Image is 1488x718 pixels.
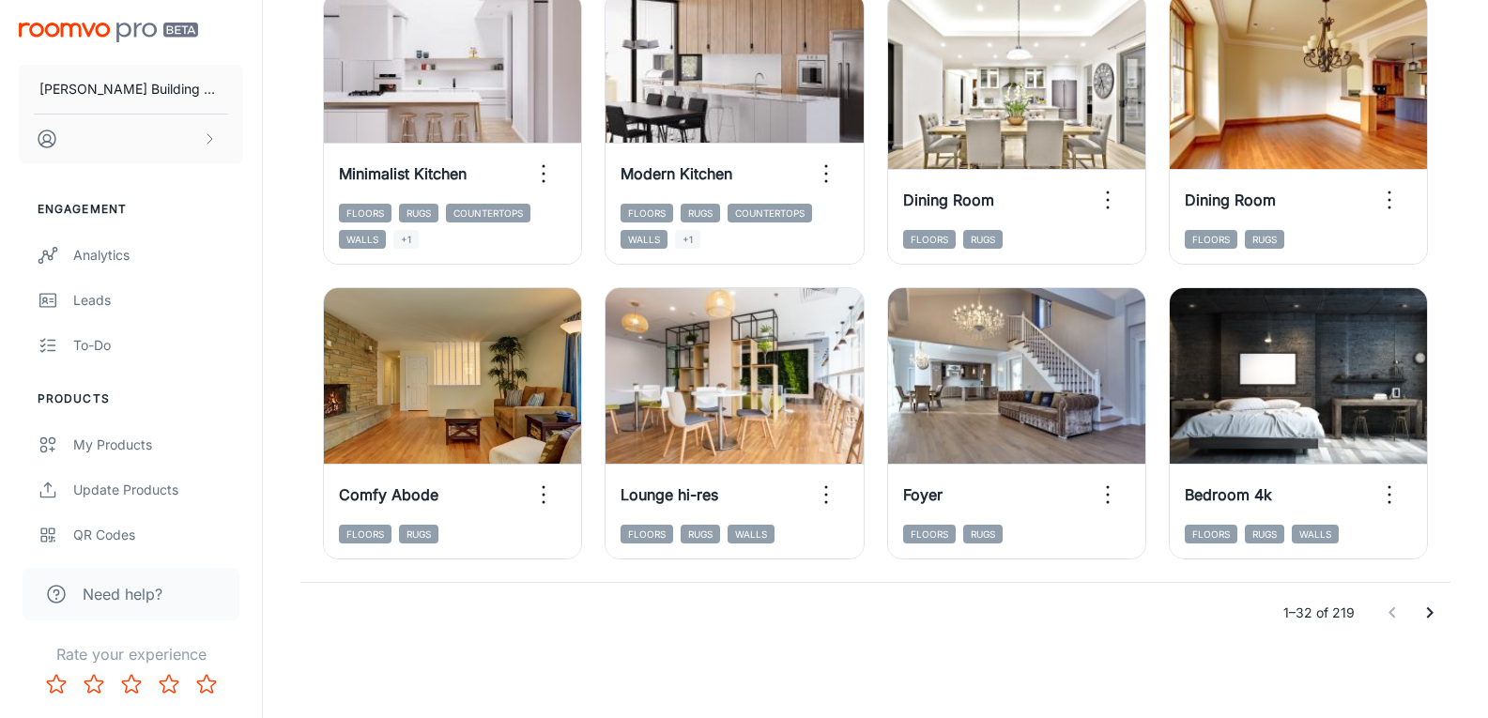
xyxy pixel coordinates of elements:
[339,525,391,543] span: Floors
[73,335,243,356] div: To-do
[19,23,198,42] img: Roomvo PRO Beta
[1411,594,1449,632] button: Go to next page
[113,665,150,703] button: Rate 3 star
[963,230,1003,249] span: Rugs
[393,230,419,249] span: +1
[19,65,243,114] button: [PERSON_NAME] Building Material
[188,665,225,703] button: Rate 5 star
[621,483,718,506] h6: Lounge hi-res
[38,665,75,703] button: Rate 1 star
[1292,525,1339,543] span: Walls
[681,525,720,543] span: Rugs
[73,245,243,266] div: Analytics
[621,204,673,222] span: Floors
[1185,230,1237,249] span: Floors
[681,204,720,222] span: Rugs
[963,525,1003,543] span: Rugs
[675,230,700,249] span: +1
[1245,525,1284,543] span: Rugs
[903,230,956,249] span: Floors
[728,204,812,222] span: Countertops
[83,583,162,605] span: Need help?
[903,189,994,211] h6: Dining Room
[73,525,243,545] div: QR Codes
[446,204,530,222] span: Countertops
[399,204,438,222] span: Rugs
[1283,603,1355,623] p: 1–32 of 219
[75,665,113,703] button: Rate 2 star
[39,79,222,99] p: [PERSON_NAME] Building Material
[399,525,438,543] span: Rugs
[339,483,438,506] h6: Comfy Abode
[728,525,775,543] span: Walls
[150,665,188,703] button: Rate 4 star
[73,435,243,455] div: My Products
[621,525,673,543] span: Floors
[1185,483,1272,506] h6: Bedroom 4k
[903,525,956,543] span: Floors
[339,162,467,185] h6: Minimalist Kitchen
[621,230,667,249] span: Walls
[903,483,943,506] h6: Foyer
[73,290,243,311] div: Leads
[73,480,243,500] div: Update Products
[339,204,391,222] span: Floors
[1245,230,1284,249] span: Rugs
[339,230,386,249] span: Walls
[1185,189,1276,211] h6: Dining Room
[1185,525,1237,543] span: Floors
[15,643,247,665] p: Rate your experience
[621,162,732,185] h6: Modern Kitchen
